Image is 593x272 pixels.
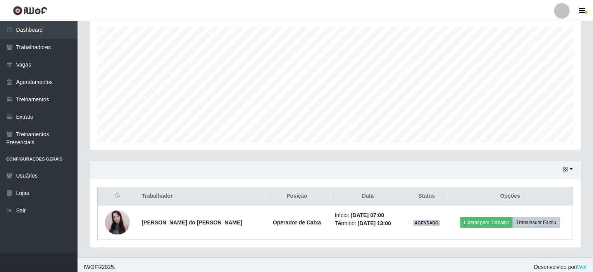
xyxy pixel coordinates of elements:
[576,264,587,270] a: iWof
[448,187,573,205] th: Opções
[351,212,384,218] time: [DATE] 07:00
[335,219,401,228] li: Término:
[264,187,330,205] th: Posição
[513,217,560,228] button: Trabalhador Faltou
[13,6,47,15] img: CoreUI Logo
[330,187,406,205] th: Data
[84,263,115,271] span: © 2025 .
[358,220,391,226] time: [DATE] 13:00
[534,263,587,271] span: Desenvolvido por
[413,220,440,226] span: AGENDADO
[335,211,401,219] li: Início:
[137,187,264,205] th: Trabalhador
[84,264,98,270] span: IWOF
[142,219,243,226] strong: [PERSON_NAME] do [PERSON_NAME]
[460,217,513,228] button: Liberar para Trabalho
[105,210,130,234] img: 1747989829557.jpeg
[273,219,321,226] strong: Operador de Caixa
[406,187,448,205] th: Status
